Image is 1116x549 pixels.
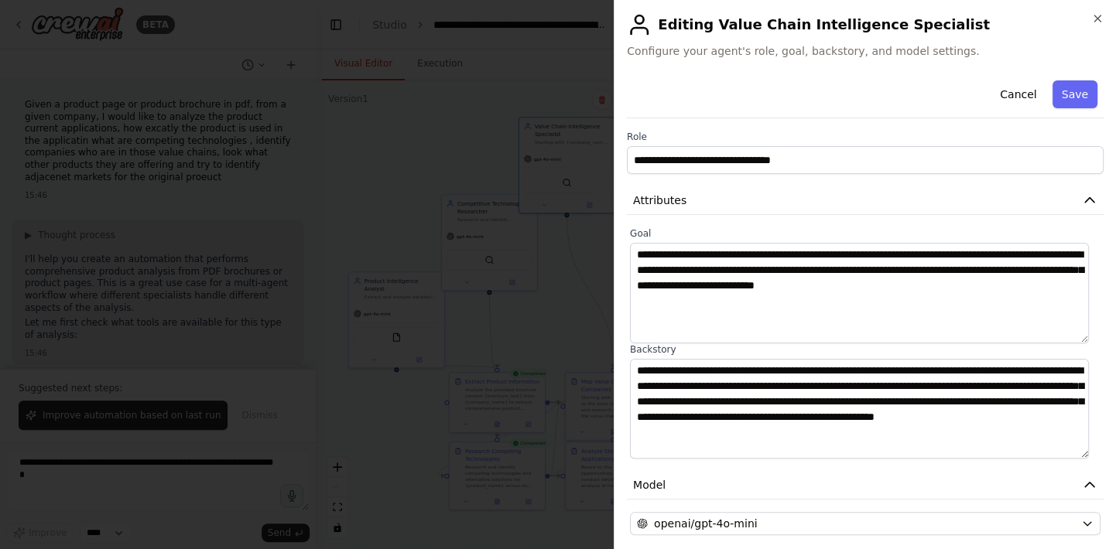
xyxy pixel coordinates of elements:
[630,512,1101,535] button: openai/gpt-4o-mini
[1053,80,1097,108] button: Save
[630,227,1101,240] label: Goal
[633,477,666,493] span: Model
[627,12,1104,37] h2: Editing Value Chain Intelligence Specialist
[627,471,1104,500] button: Model
[627,43,1104,59] span: Configure your agent's role, goal, backstory, and model settings.
[991,80,1046,108] button: Cancel
[654,516,758,531] span: openai/gpt-4o-mini
[627,186,1104,215] button: Attributes
[633,193,686,208] span: Attributes
[627,131,1104,143] label: Role
[630,343,1101,356] label: Backstory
